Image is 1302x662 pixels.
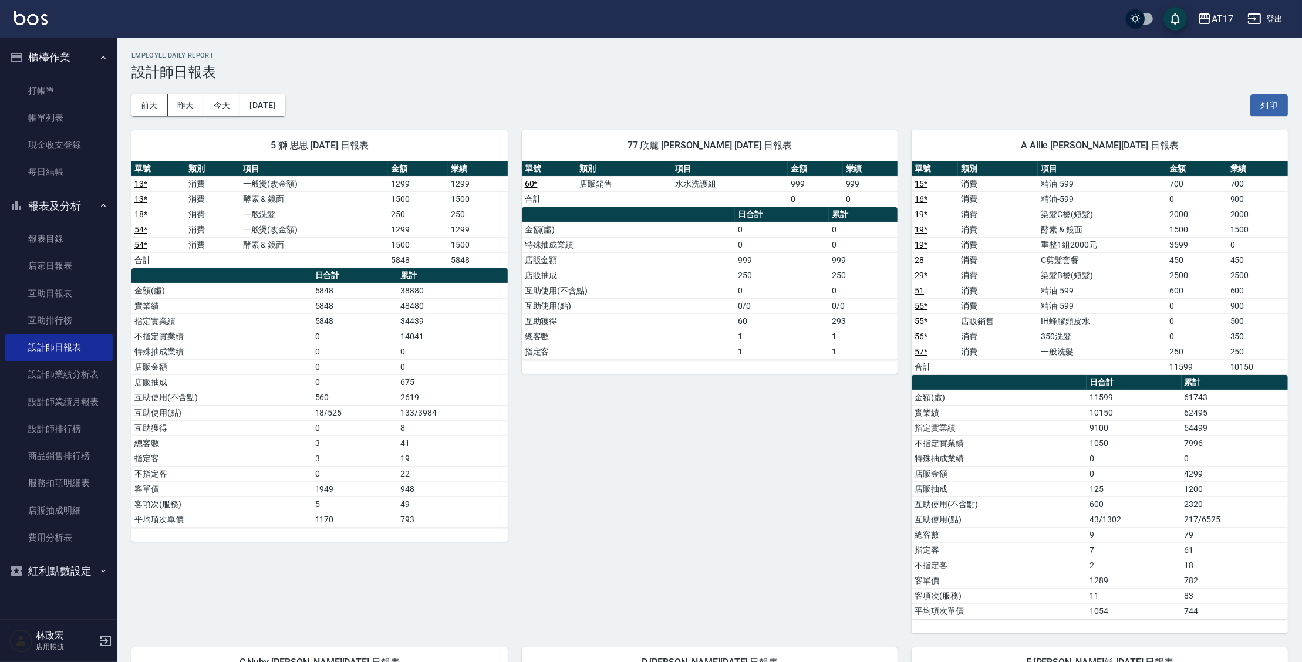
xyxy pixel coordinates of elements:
td: 消費 [958,252,1038,268]
td: 店販金額 [522,252,735,268]
th: 項目 [1038,161,1166,177]
td: 客項次(服務) [912,588,1087,603]
td: 350洗髮 [1038,329,1166,344]
td: 900 [1227,298,1288,313]
td: 744 [1182,603,1288,619]
td: 1500 [1166,222,1227,237]
td: 0 [312,329,398,344]
th: 類別 [576,161,672,177]
td: 消費 [958,268,1038,283]
td: 0 [735,237,829,252]
td: 61 [1182,542,1288,558]
td: 實業績 [912,405,1087,420]
a: 設計師排行榜 [5,416,113,443]
td: 5848 [312,313,398,329]
th: 單號 [912,161,958,177]
td: 1054 [1087,603,1181,619]
td: 250 [735,268,829,283]
table: a dense table [912,375,1288,619]
table: a dense table [522,207,898,360]
table: a dense table [522,161,898,207]
td: 消費 [958,207,1038,222]
td: 平均項次單價 [912,603,1087,619]
td: 合計 [912,359,958,374]
button: 登出 [1243,8,1288,30]
span: A Allie [PERSON_NAME][DATE] 日報表 [926,140,1274,151]
td: 782 [1182,573,1288,588]
td: 7 [1087,542,1181,558]
button: save [1163,7,1187,31]
td: 指定客 [912,542,1087,558]
td: 0 [1227,237,1288,252]
td: 酵素 & 鏡面 [240,237,388,252]
a: 設計師日報表 [5,334,113,361]
a: 打帳單 [5,77,113,104]
td: 1200 [1182,481,1288,496]
td: 店販銷售 [958,313,1038,329]
td: 41 [397,435,507,451]
td: 不指定實業績 [912,435,1087,451]
td: 2320 [1182,496,1288,512]
td: 2 [1087,558,1181,573]
td: 0 [397,344,507,359]
td: 0 [1087,451,1181,466]
th: 日合計 [312,268,398,283]
button: 報表及分析 [5,191,113,221]
td: 消費 [185,176,240,191]
td: 指定客 [522,344,735,359]
td: 指定實業績 [912,420,1087,435]
a: 51 [915,286,924,295]
td: 0 [829,237,898,252]
td: 2500 [1166,268,1227,283]
td: 0 [843,191,898,207]
td: 總客數 [912,527,1087,542]
td: 店販金額 [131,359,312,374]
td: 互助使用(點) [912,512,1087,527]
td: 客項次(服務) [131,496,312,512]
td: 250 [829,268,898,283]
td: 4299 [1182,466,1288,481]
td: 79 [1182,527,1288,542]
td: 金額(虛) [912,390,1087,405]
td: C剪髮套餐 [1038,252,1166,268]
td: 店販抽成 [912,481,1087,496]
td: 8 [397,420,507,435]
td: 793 [397,512,507,527]
td: 11599 [1087,390,1181,405]
td: 1299 [448,176,508,191]
td: 消費 [185,237,240,252]
th: 金額 [388,161,448,177]
span: 5 獅 思思 [DATE] 日報表 [146,140,494,151]
td: 精油-599 [1038,298,1166,313]
td: 600 [1087,496,1181,512]
td: 精油-599 [1038,176,1166,191]
td: 平均項次單價 [131,512,312,527]
th: 單號 [522,161,577,177]
td: 999 [735,252,829,268]
td: 合計 [131,252,185,268]
td: 5848 [312,298,398,313]
td: 600 [1227,283,1288,298]
td: 不指定客 [131,466,312,481]
button: 列印 [1250,94,1288,116]
td: 互助使用(點) [522,298,735,313]
th: 日合計 [1087,375,1181,390]
td: 9 [1087,527,1181,542]
th: 業績 [448,161,508,177]
td: 互助獲得 [522,313,735,329]
td: 消費 [185,191,240,207]
p: 店用帳號 [36,641,96,652]
a: 服務扣項明細表 [5,470,113,496]
td: 1299 [388,222,448,237]
div: AT17 [1212,12,1233,26]
td: 34439 [397,313,507,329]
td: 500 [1227,313,1288,329]
td: 消費 [958,237,1038,252]
td: 217/6525 [1182,512,1288,527]
td: 消費 [958,344,1038,359]
td: 1050 [1087,435,1181,451]
th: 業績 [843,161,898,177]
td: 61743 [1182,390,1288,405]
td: 3599 [1166,237,1227,252]
button: 今天 [204,94,241,116]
